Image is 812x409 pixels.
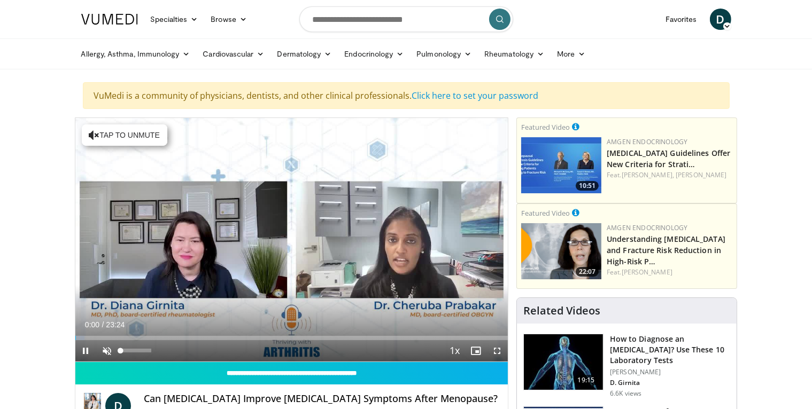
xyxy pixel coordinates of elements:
[551,43,592,65] a: More
[486,340,508,361] button: Fullscreen
[338,43,410,65] a: Endocrinology
[97,340,118,361] button: Unmute
[676,170,726,179] a: [PERSON_NAME]
[576,267,599,277] span: 22:07
[659,9,703,30] a: Favorites
[523,334,730,398] a: 19:15 How to Diagnose an [MEDICAL_DATA]? Use These 10 Laboratory Tests [PERSON_NAME] D. Girnita 6...
[83,82,730,109] div: VuMedi is a community of physicians, dentists, and other clinical professionals.
[444,340,465,361] button: Playback Rate
[521,223,601,279] a: 22:07
[622,170,674,179] a: [PERSON_NAME],
[521,208,570,218] small: Featured Video
[521,122,570,132] small: Featured Video
[102,320,104,329] span: /
[576,181,599,191] span: 10:51
[521,223,601,279] img: c9a25db3-4db0-49e1-a46f-17b5c91d58a1.png.150x105_q85_crop-smart_upscale.png
[574,375,599,386] span: 19:15
[607,170,732,180] div: Feat.
[465,340,486,361] button: Enable picture-in-picture mode
[204,9,253,30] a: Browse
[607,148,730,169] a: [MEDICAL_DATA] Guidelines Offer New Criteria for Strati…
[607,268,732,277] div: Feat.
[523,304,600,317] h4: Related Videos
[81,14,138,25] img: VuMedi Logo
[521,137,601,193] a: 10:51
[610,379,730,387] p: D. Girnita
[610,334,730,366] h3: How to Diagnose an [MEDICAL_DATA]? Use These 10 Laboratory Tests
[85,320,99,329] span: 0:00
[75,43,197,65] a: Allergy, Asthma, Immunology
[82,124,167,146] button: Tap to unmute
[75,340,97,361] button: Pause
[144,9,205,30] a: Specialties
[710,9,731,30] a: D
[610,389,641,398] p: 6.6K views
[610,368,730,376] p: [PERSON_NAME]
[75,118,508,362] video-js: Video Player
[607,223,687,232] a: Amgen Endocrinology
[299,6,513,32] input: Search topics, interventions
[622,268,672,277] a: [PERSON_NAME]
[412,90,539,101] a: Click here to set your password
[524,334,603,390] img: 94354a42-e356-4408-ae03-74466ea68b7a.150x105_q85_crop-smart_upscale.jpg
[607,137,687,146] a: Amgen Endocrinology
[106,320,125,329] span: 23:24
[271,43,338,65] a: Dermatology
[607,234,725,266] a: Understanding [MEDICAL_DATA] and Fracture Risk Reduction in High-Risk P…
[121,349,151,352] div: Volume Level
[75,336,508,340] div: Progress Bar
[521,137,601,193] img: 7b525459-078d-43af-84f9-5c25155c8fbb.png.150x105_q85_crop-smart_upscale.jpg
[478,43,551,65] a: Rheumatology
[410,43,478,65] a: Pulmonology
[196,43,270,65] a: Cardiovascular
[144,393,500,405] h4: Can [MEDICAL_DATA] Improve [MEDICAL_DATA] Symptoms After Menopause?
